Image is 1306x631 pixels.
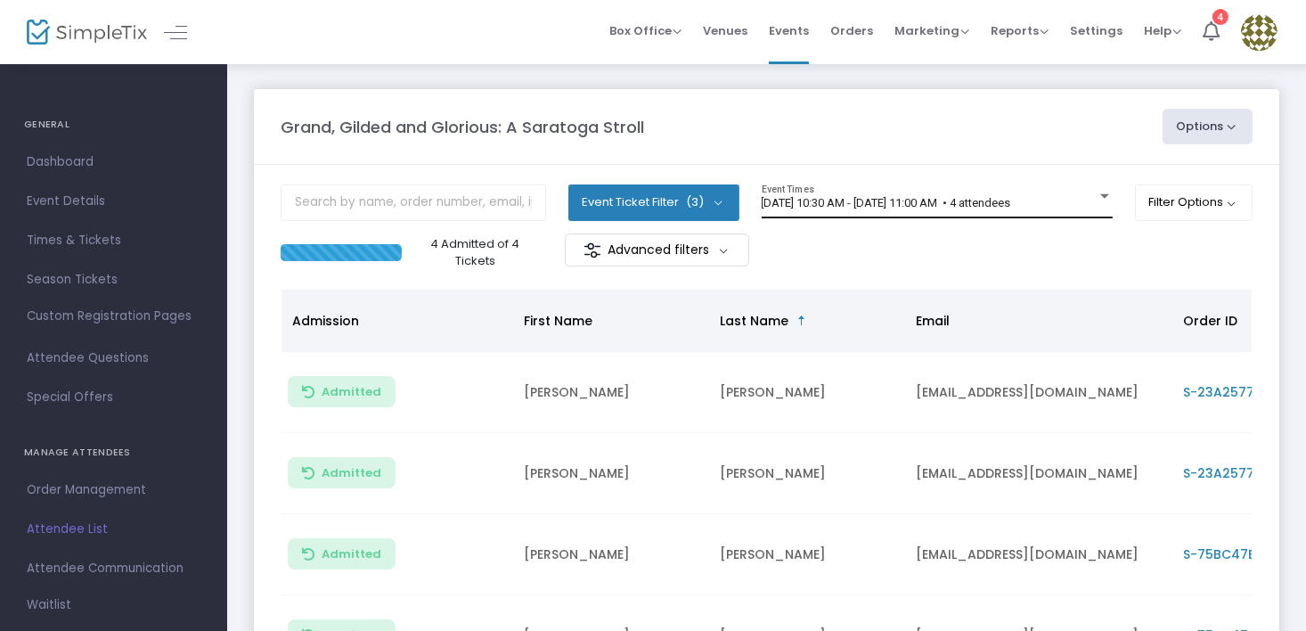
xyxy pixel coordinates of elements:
button: Admitted [288,376,396,407]
span: Waitlist [27,596,71,614]
button: Options [1163,109,1253,144]
td: [PERSON_NAME] [709,352,905,433]
span: Order Management [27,479,200,502]
span: Events [769,8,809,53]
button: Filter Options [1135,184,1253,220]
span: S-23A25770-4 [1183,464,1278,482]
span: Admitted [322,547,381,561]
span: Admission [292,312,359,330]
button: Event Ticket Filter(3) [568,184,739,220]
input: Search by name, order number, email, ip address [281,184,546,221]
span: Sortable [795,314,809,328]
td: [PERSON_NAME] [709,514,905,595]
td: [EMAIL_ADDRESS][DOMAIN_NAME] [905,514,1172,595]
span: Help [1144,22,1181,39]
td: [EMAIL_ADDRESS][DOMAIN_NAME] [905,352,1172,433]
td: [EMAIL_ADDRESS][DOMAIN_NAME] [905,433,1172,514]
span: Event Details [27,190,200,213]
button: Admitted [288,538,396,570]
span: Order ID [1183,312,1237,330]
span: Email [916,312,950,330]
span: Orders [830,8,873,53]
span: Special Offers [27,386,200,409]
span: Settings [1070,8,1122,53]
span: (3) [686,195,704,209]
td: [PERSON_NAME] [513,514,709,595]
span: Last Name [720,312,788,330]
h4: MANAGE ATTENDEES [24,435,203,471]
span: Box Office [609,22,682,39]
m-button: Advanced filters [565,234,749,266]
span: Attendee Questions [27,347,200,370]
span: Reports [991,22,1049,39]
span: Attendee Communication [27,557,200,580]
p: 4 Admitted of 4 Tickets [409,235,541,270]
span: Season Tickets [27,268,200,291]
span: Custom Registration Pages [27,307,192,325]
button: Admitted [288,457,396,488]
span: Dashboard [27,151,200,174]
td: [PERSON_NAME] [709,433,905,514]
img: filter [584,242,601,259]
td: [PERSON_NAME] [513,352,709,433]
span: S-75BC47EA-4 [1183,545,1279,563]
span: Marketing [894,22,969,39]
span: Attendee List [27,518,200,541]
span: Venues [703,8,747,53]
span: First Name [524,312,592,330]
span: Admitted [322,466,381,480]
span: S-23A25770-4 [1183,383,1278,401]
span: [DATE] 10:30 AM - [DATE] 11:00 AM • 4 attendees [762,196,1011,209]
div: 4 [1212,9,1228,25]
span: Admitted [322,385,381,399]
span: Times & Tickets [27,229,200,252]
h4: GENERAL [24,107,203,143]
m-panel-title: Grand, Gilded and Glorious: A Saratoga Stroll [281,115,644,139]
td: [PERSON_NAME] [513,433,709,514]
